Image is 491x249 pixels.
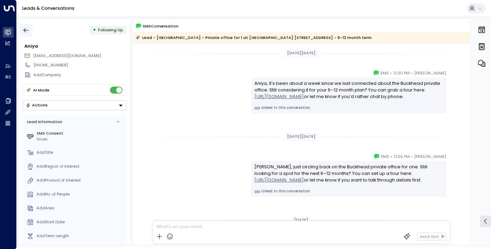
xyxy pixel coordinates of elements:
[254,163,443,184] div: [PERSON_NAME], just circling back on the Buckhead private office for one. Still looking for a spo...
[37,136,124,142] div: Given
[37,150,124,155] div: AddTitle
[37,191,124,197] div: AddNo. of People
[33,53,101,58] span: [EMAIL_ADDRESS][DOMAIN_NAME]
[22,5,74,11] a: Leads & Conversations
[390,153,392,160] span: •
[411,70,413,77] span: •
[37,219,124,225] div: AddStart Date
[449,70,460,81] img: 17_headshot.jpg
[37,177,124,183] div: AddProduct of Interest
[24,43,126,49] div: Aniya
[285,132,318,140] div: [DATE][DATE]
[381,153,389,160] span: SMS
[37,130,124,136] label: SMS Consent
[26,103,48,107] div: Actions
[254,189,443,194] a: Linked to this conversation
[136,34,372,41] div: Lead - [GEOGRAPHIC_DATA] - Private office for 1 at [GEOGRAPHIC_DATA] [STREET_ADDRESS] - 6-12 mont...
[254,80,443,100] div: Aniya, it’s been about a week since we last connected about the Buckhead private office. Still co...
[23,100,126,110] button: Actions
[25,119,62,125] div: Lead Information
[394,153,410,160] span: 12:55 PM
[23,100,126,110] div: Button group with a nested menu
[37,163,124,169] div: AddRegion of Interest
[449,236,460,248] img: 17_headshot.jpg
[411,153,413,160] span: •
[143,23,179,29] span: SMS Conversation
[292,216,311,224] div: [DATE]
[33,72,126,78] div: AddCompany
[33,62,126,68] div: [PHONE_NUMBER]
[254,105,443,111] a: Linked to this conversation
[37,205,124,211] div: AddArea
[93,25,96,35] div: •
[414,153,446,160] span: [PERSON_NAME]
[254,177,304,183] a: [URL][DOMAIN_NAME]
[380,70,389,77] span: SMS
[414,70,446,77] span: [PERSON_NAME]
[33,53,101,59] span: nailedbyaniya@gmail.com
[33,87,49,94] div: AI Mode
[390,70,392,77] span: •
[449,153,460,164] img: 17_headshot.jpg
[254,93,304,100] a: [URL][DOMAIN_NAME]
[98,27,123,33] span: Following Up
[393,70,410,77] span: 12:30 PM
[37,233,124,239] div: AddTerm Length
